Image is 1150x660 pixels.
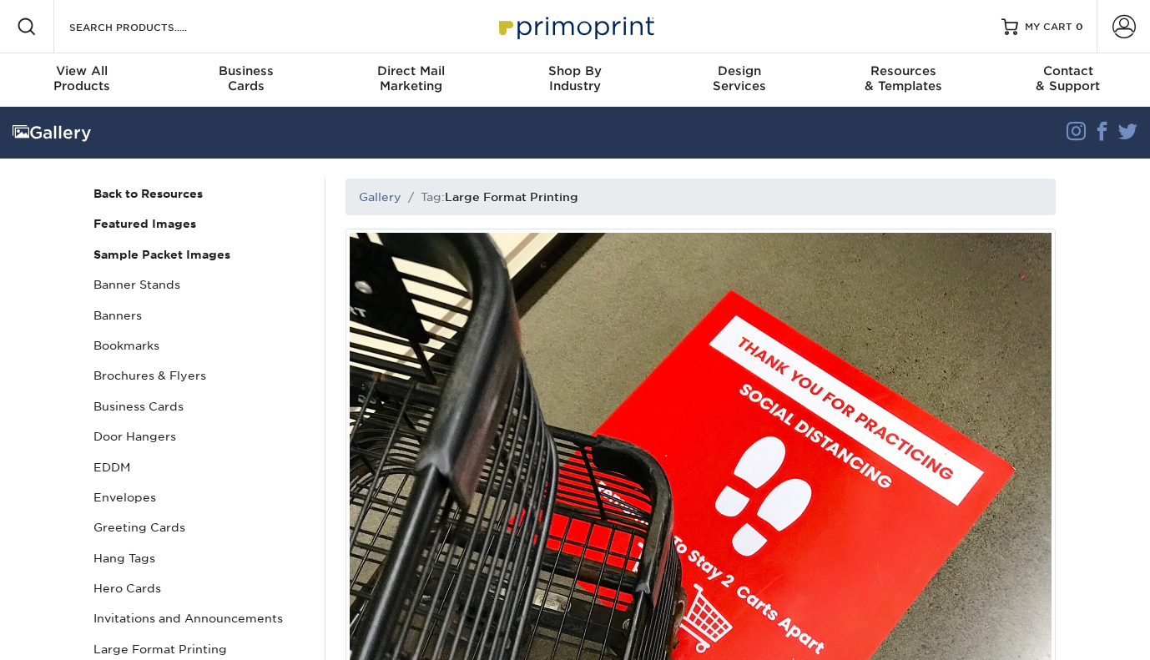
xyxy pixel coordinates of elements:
a: Banner Stands [87,270,312,300]
a: Gallery [359,190,401,204]
span: Direct Mail [329,63,493,78]
h1: Large Format Printing [445,190,578,204]
span: Business [164,63,329,78]
div: Services [657,63,821,93]
span: Design [657,63,821,78]
input: SEARCH PRODUCTS..... [68,17,230,37]
strong: Sample Packet Images [93,248,230,261]
a: Business Cards [87,391,312,421]
li: Tag: [401,189,578,205]
span: 0 [1076,21,1083,33]
a: BusinessCards [164,53,329,107]
div: Industry [493,63,658,93]
a: EDDM [87,452,312,482]
a: Invitations and Announcements [87,603,312,633]
a: Sample Packet Images [87,239,312,270]
a: Bookmarks [87,330,312,360]
div: Marketing [329,63,493,93]
a: Envelopes [87,482,312,512]
span: Shop By [493,63,658,78]
a: Back to Resources [87,179,312,209]
a: Shop ByIndustry [493,53,658,107]
a: Resources& Templates [821,53,986,107]
a: Greeting Cards [87,512,312,542]
a: Brochures & Flyers [87,360,312,390]
span: Resources [821,63,986,78]
a: Hang Tags [87,543,312,573]
a: Featured Images [87,209,312,239]
div: Cards [164,63,329,93]
a: DesignServices [657,53,821,107]
strong: Featured Images [93,217,196,230]
a: Direct MailMarketing [329,53,493,107]
a: Contact& Support [986,53,1150,107]
div: & Support [986,63,1150,93]
img: Primoprint [492,8,658,44]
span: Contact [986,63,1150,78]
span: MY CART [1025,20,1072,34]
a: Banners [87,300,312,330]
a: Hero Cards [87,573,312,603]
div: & Templates [821,63,986,93]
a: Door Hangers [87,421,312,451]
